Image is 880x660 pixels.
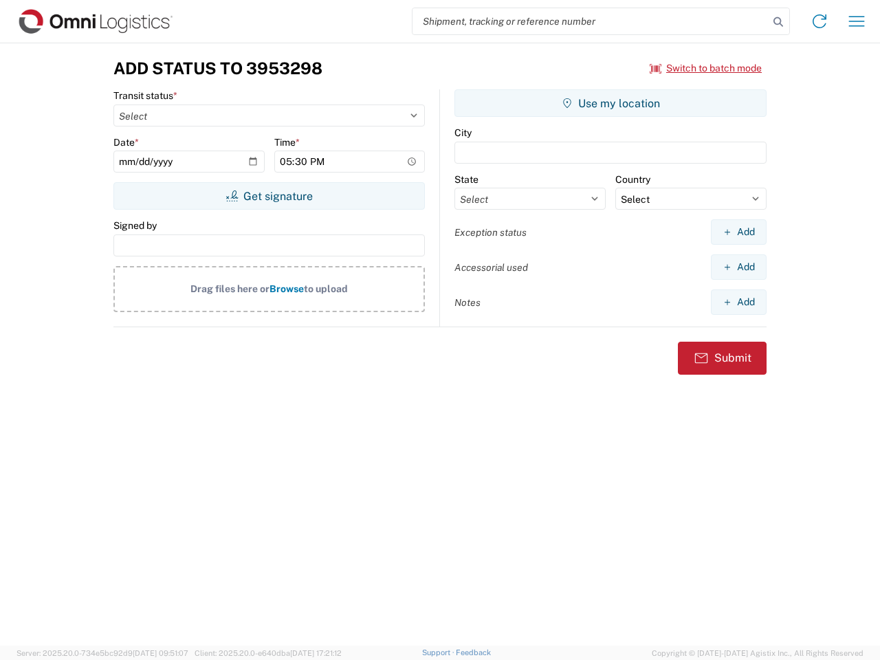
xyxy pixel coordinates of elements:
[650,57,762,80] button: Switch to batch mode
[454,261,528,274] label: Accessorial used
[652,647,863,659] span: Copyright © [DATE]-[DATE] Agistix Inc., All Rights Reserved
[456,648,491,657] a: Feedback
[113,219,157,232] label: Signed by
[304,283,348,294] span: to upload
[711,219,767,245] button: Add
[274,136,300,148] label: Time
[678,342,767,375] button: Submit
[454,89,767,117] button: Use my location
[454,296,481,309] label: Notes
[133,649,188,657] span: [DATE] 09:51:07
[711,254,767,280] button: Add
[113,89,177,102] label: Transit status
[454,173,478,186] label: State
[422,648,456,657] a: Support
[190,283,269,294] span: Drag files here or
[412,8,769,34] input: Shipment, tracking or reference number
[113,58,322,78] h3: Add Status to 3953298
[195,649,342,657] span: Client: 2025.20.0-e640dba
[113,136,139,148] label: Date
[113,182,425,210] button: Get signature
[454,126,472,139] label: City
[615,173,650,186] label: Country
[454,226,527,239] label: Exception status
[711,289,767,315] button: Add
[290,649,342,657] span: [DATE] 17:21:12
[269,283,304,294] span: Browse
[16,649,188,657] span: Server: 2025.20.0-734e5bc92d9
